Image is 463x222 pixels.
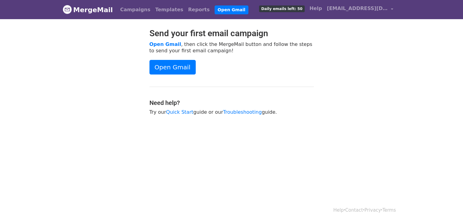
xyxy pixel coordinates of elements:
[153,4,186,16] a: Templates
[149,28,314,39] h2: Send your first email campaign
[149,60,196,75] a: Open Gmail
[307,2,324,15] a: Help
[149,41,181,47] a: Open Gmail
[327,5,388,12] span: [EMAIL_ADDRESS][DOMAIN_NAME]
[215,5,248,14] a: Open Gmail
[223,109,262,115] a: Troubleshooting
[118,4,153,16] a: Campaigns
[149,109,314,115] p: Try our guide or our guide.
[166,109,193,115] a: Quick Start
[333,207,344,213] a: Help
[257,2,307,15] a: Daily emails left: 50
[63,3,113,16] a: MergeMail
[364,207,381,213] a: Privacy
[382,207,396,213] a: Terms
[149,41,314,54] p: , then click the MergeMail button and follow the steps to send your first email campaign!
[345,207,363,213] a: Contact
[63,5,72,14] img: MergeMail logo
[149,99,314,106] h4: Need help?
[186,4,212,16] a: Reports
[324,2,396,17] a: [EMAIL_ADDRESS][DOMAIN_NAME]
[259,5,304,12] span: Daily emails left: 50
